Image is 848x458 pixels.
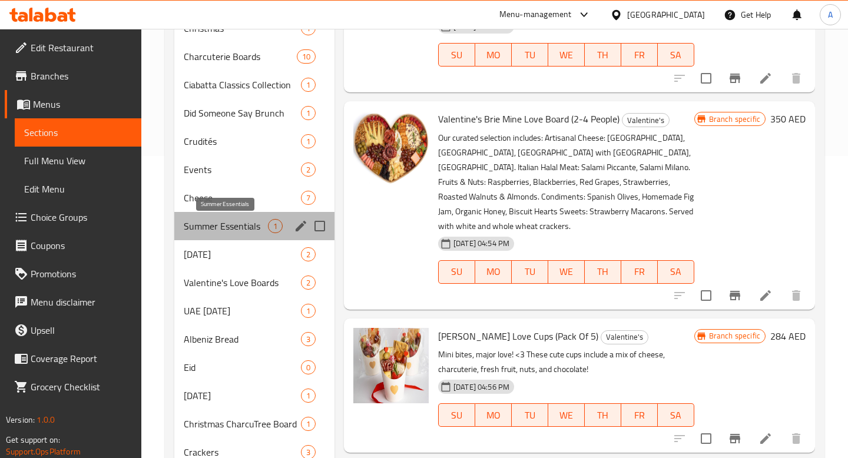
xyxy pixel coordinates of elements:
[174,410,334,438] div: Christmas CharcuTree Board1
[297,51,315,62] span: 10
[721,281,749,310] button: Branch-specific-item
[585,43,621,67] button: TH
[553,47,580,64] span: WE
[499,8,572,22] div: Menu-management
[174,381,334,410] div: [DATE]1
[589,47,617,64] span: TH
[658,260,694,284] button: SA
[601,330,648,344] span: Valentine's
[184,389,301,403] div: New Year's Eve
[301,276,316,290] div: items
[24,125,132,140] span: Sections
[480,47,507,64] span: MO
[184,106,301,120] span: Did Someone Say Brunch
[184,276,301,290] div: Valentine's Love Boards
[782,64,810,92] button: delete
[475,403,512,427] button: MO
[512,43,548,67] button: TU
[184,304,301,318] div: UAE National Day
[438,131,694,234] p: Our curated selection includes: Artisanal Cheese: [GEOGRAPHIC_DATA], [GEOGRAPHIC_DATA], [GEOGRAPH...
[174,297,334,325] div: UAE [DATE]1
[174,268,334,297] div: Valentine's Love Boards2
[292,217,310,235] button: edit
[174,353,334,381] div: Eid0
[24,154,132,168] span: Full Menu View
[37,412,55,427] span: 1.0.0
[621,403,658,427] button: FR
[31,323,132,337] span: Upsell
[782,281,810,310] button: delete
[601,330,648,344] div: Valentine's
[658,43,694,67] button: SA
[184,417,301,431] span: Christmas CharcuTree Board
[553,263,580,280] span: WE
[443,263,471,280] span: SU
[184,219,268,233] span: Summer Essentials
[770,111,806,127] h6: 350 AED
[589,407,617,424] span: TH
[512,260,548,284] button: TU
[302,277,315,288] span: 2
[480,407,507,424] span: MO
[5,373,141,401] a: Grocery Checklist
[302,306,315,317] span: 1
[589,263,617,280] span: TH
[438,260,475,284] button: SU
[24,182,132,196] span: Edit Menu
[15,147,141,175] a: Full Menu View
[6,412,35,427] span: Version:
[301,304,316,318] div: items
[184,191,301,205] span: Cheese
[184,332,301,346] span: Albeniz Bread
[662,263,690,280] span: SA
[302,136,315,147] span: 1
[184,49,297,64] span: Charcuterie Boards
[828,8,833,21] span: A
[174,71,334,99] div: Ciabatta Classics Collection1
[15,175,141,203] a: Edit Menu
[5,316,141,344] a: Upsell
[622,113,670,127] div: Valentine's
[438,347,694,377] p: Mini bites, major love! <3 These cute cups include a mix of cheese, charcuterie, fresh fruit, nut...
[516,47,544,64] span: TU
[475,260,512,284] button: MO
[353,328,429,403] img: Galentine's Love Cups (Pack Of 5)
[704,330,765,341] span: Branch specific
[301,78,316,92] div: items
[302,447,315,458] span: 3
[184,389,301,403] span: [DATE]
[15,118,141,147] a: Sections
[694,426,718,451] span: Select to update
[184,134,301,148] span: Crudités
[302,419,315,430] span: 1
[704,114,765,125] span: Branch specific
[174,99,334,127] div: Did Someone Say Brunch1
[658,403,694,427] button: SA
[31,380,132,394] span: Grocery Checklist
[443,47,471,64] span: SU
[449,381,514,393] span: [DATE] 04:56 PM
[516,263,544,280] span: TU
[438,110,620,128] span: Valentine's Brie Mine Love Board (2-4 People)
[302,193,315,204] span: 7
[721,424,749,453] button: Branch-specific-item
[512,403,548,427] button: TU
[31,267,132,281] span: Promotions
[184,360,301,374] span: Eid
[184,162,301,177] span: Events
[31,41,132,55] span: Edit Restaurant
[621,43,658,67] button: FR
[31,210,132,224] span: Choice Groups
[31,295,132,309] span: Menu disclaimer
[443,407,471,424] span: SU
[5,260,141,288] a: Promotions
[662,407,690,424] span: SA
[301,134,316,148] div: items
[5,231,141,260] a: Coupons
[622,114,669,127] span: Valentine's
